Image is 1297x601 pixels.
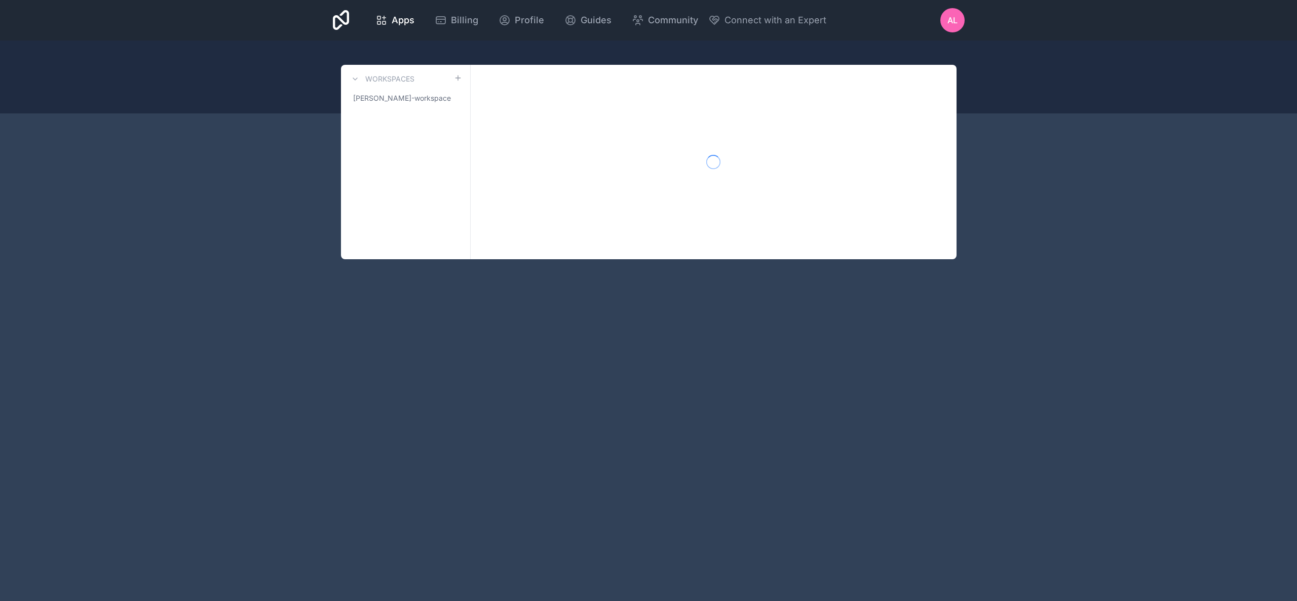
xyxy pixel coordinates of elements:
a: Community [624,9,706,31]
span: Community [648,13,698,27]
a: Apps [367,9,423,31]
a: [PERSON_NAME]-workspace [349,89,462,107]
span: AL [947,14,958,26]
a: Guides [556,9,620,31]
a: Profile [490,9,552,31]
a: Billing [427,9,486,31]
span: Profile [515,13,544,27]
button: Connect with an Expert [708,13,826,27]
a: Workspaces [349,73,414,85]
h3: Workspaces [365,74,414,84]
span: [PERSON_NAME]-workspace [353,93,451,103]
span: Billing [451,13,478,27]
span: Guides [581,13,612,27]
span: Connect with an Expert [724,13,826,27]
span: Apps [392,13,414,27]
